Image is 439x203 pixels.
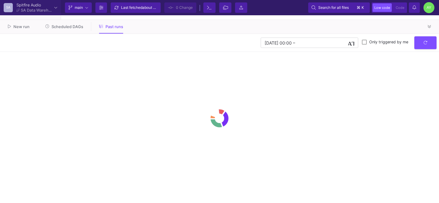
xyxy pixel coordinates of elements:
[142,5,173,10] span: about 6 hours ago
[373,3,392,12] button: Low code
[105,24,123,29] span: Past runs
[355,4,366,11] button: ⌘k
[92,22,130,31] button: Past runs
[38,22,91,31] button: Scheduled DAGs
[265,40,292,45] input: Start datetime
[65,2,92,13] button: main
[1,22,37,31] button: New run
[75,3,83,12] span: main
[374,5,390,10] span: Low code
[209,108,230,129] img: logo.gif
[293,40,295,45] span: –
[13,24,30,29] span: New run
[21,8,52,12] div: SA Data Warehouse
[296,40,336,45] input: End datetime
[52,24,83,29] span: Scheduled DAGs
[369,40,408,45] span: Only triggered by me
[394,3,406,12] button: Code
[362,4,364,11] span: k
[396,5,404,10] span: Code
[422,2,434,13] button: AY
[308,2,370,13] button: Search for all files⌘k
[121,3,158,12] div: Last fetched
[318,3,349,12] span: Search for all files
[111,2,161,13] button: Last fetchedabout 6 hours ago
[4,3,13,12] div: SA
[16,3,52,7] div: Spitfire Audio
[357,4,360,11] span: ⌘
[423,2,434,13] div: AY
